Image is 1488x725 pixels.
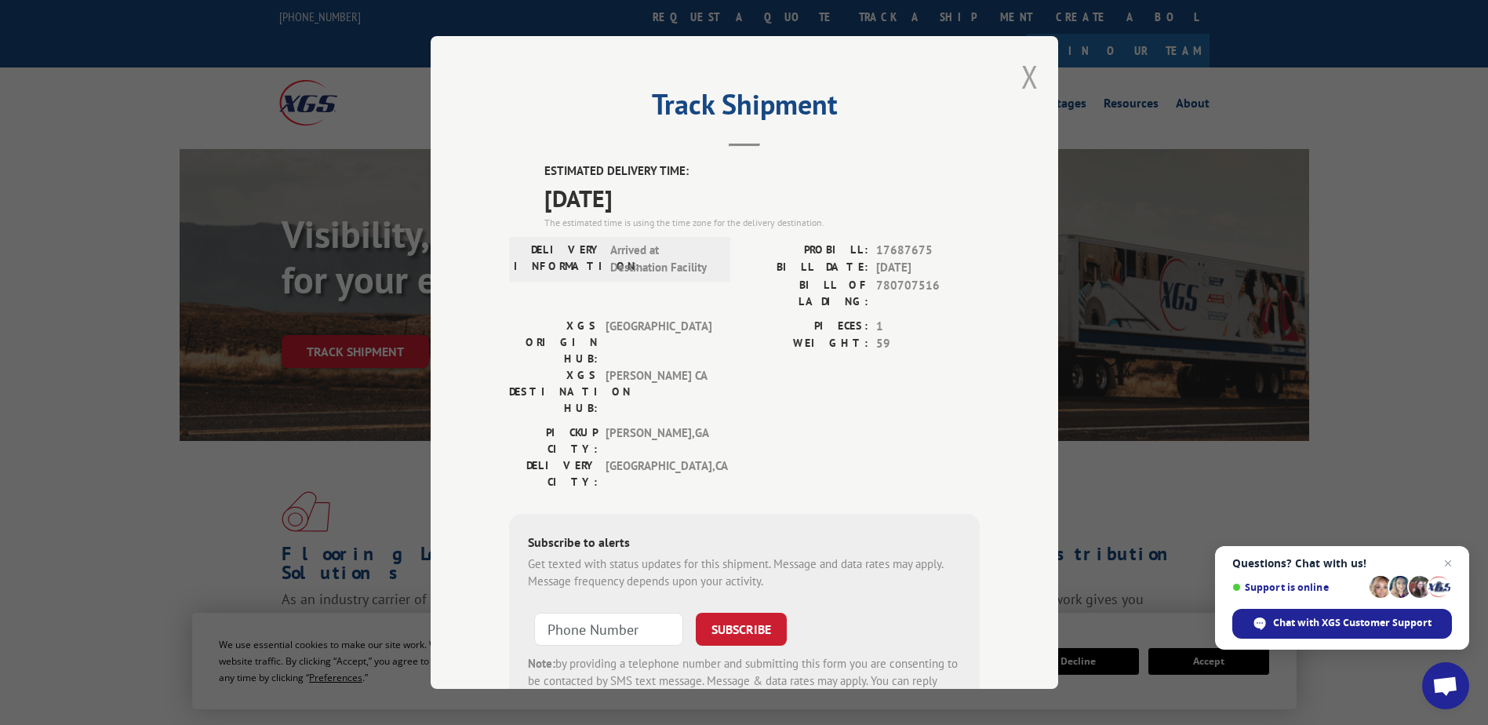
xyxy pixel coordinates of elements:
span: [GEOGRAPHIC_DATA] [606,318,711,367]
span: [PERSON_NAME] CA [606,367,711,417]
span: 17687675 [876,242,980,260]
label: WEIGHT: [744,335,868,353]
span: [DATE] [876,259,980,277]
span: [PERSON_NAME] , GA [606,424,711,457]
label: DELIVERY CITY: [509,457,598,490]
label: XGS DESTINATION HUB: [509,367,598,417]
span: 59 [876,335,980,353]
div: The estimated time is using the time zone for the delivery destination. [544,216,980,230]
h2: Track Shipment [509,93,980,123]
span: Chat with XGS Customer Support [1273,616,1432,630]
input: Phone Number [534,613,683,646]
div: Chat with XGS Customer Support [1232,609,1452,639]
div: Subscribe to alerts [528,533,961,556]
span: Support is online [1232,581,1364,593]
div: by providing a telephone number and submitting this form you are consenting to be contacted by SM... [528,655,961,709]
label: BILL OF LADING: [744,277,868,310]
label: PROBILL: [744,242,868,260]
button: SUBSCRIBE [696,613,787,646]
div: Open chat [1422,662,1469,709]
label: DELIVERY INFORMATION: [514,242,602,277]
label: PICKUP CITY: [509,424,598,457]
span: [DATE] [544,180,980,216]
span: 780707516 [876,277,980,310]
label: XGS ORIGIN HUB: [509,318,598,367]
label: ESTIMATED DELIVERY TIME: [544,162,980,180]
label: BILL DATE: [744,259,868,277]
span: Close chat [1439,554,1457,573]
span: [GEOGRAPHIC_DATA] , CA [606,457,711,490]
strong: Note: [528,656,555,671]
span: Questions? Chat with us! [1232,557,1452,570]
label: PIECES: [744,318,868,336]
span: 1 [876,318,980,336]
div: Get texted with status updates for this shipment. Message and data rates may apply. Message frequ... [528,556,961,591]
span: Arrived at Destination Facility [610,242,716,277]
button: Close modal [1021,56,1039,97]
